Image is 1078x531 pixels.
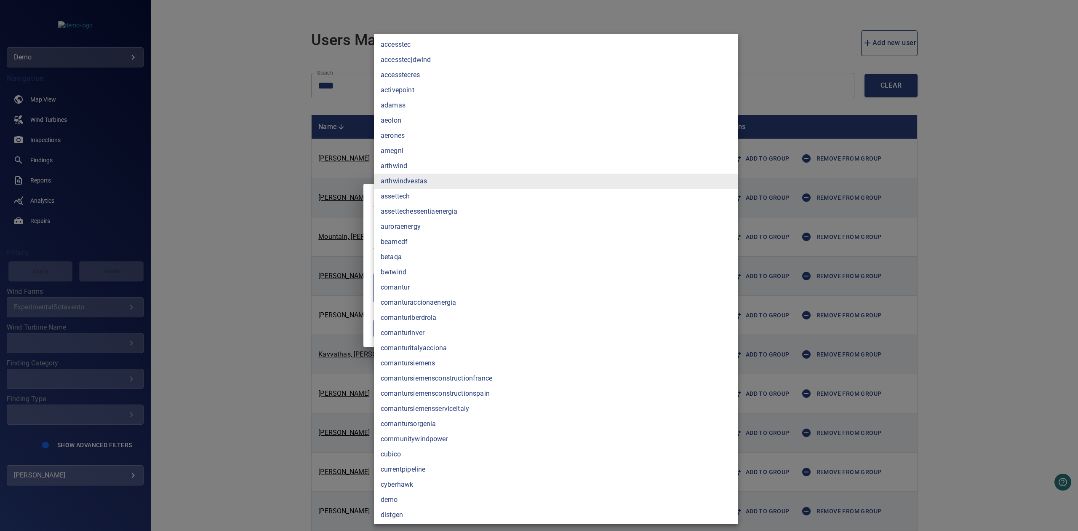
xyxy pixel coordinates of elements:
[374,189,738,204] li: assettech
[374,128,738,143] li: aerones
[374,113,738,128] li: aeolon
[374,447,738,462] li: cubico
[374,158,738,174] li: arthwind
[374,356,738,371] li: comantursiemens
[374,386,738,401] li: comantursiemensconstructionspain
[374,432,738,447] li: communitywindpower
[374,477,738,492] li: cyberhawk
[374,492,738,507] li: demo
[374,462,738,477] li: currentpipeline
[374,83,738,98] li: activepoint
[374,507,738,523] li: distgen
[374,249,738,265] li: betaqa
[374,234,738,249] li: beamedf
[374,143,738,158] li: amegni
[374,295,738,310] li: comanturaccionaenergia
[374,204,738,219] li: assettechessentiaenergia
[374,325,738,341] li: comanturinver
[374,280,738,295] li: comantur
[374,265,738,280] li: bwtwind
[374,67,738,83] li: accesstecres
[374,219,738,234] li: auroraenergy
[374,52,738,67] li: accesstecjdwind
[374,37,738,52] li: accesstec
[374,174,738,189] li: arthwindvestas
[374,310,738,325] li: comanturiberdrola
[374,416,738,432] li: comantursorgenia
[374,98,738,113] li: adamas
[374,401,738,416] li: comantursiemensserviceitaly
[374,371,738,386] li: comantursiemensconstructionfrance
[374,341,738,356] li: comanturitalyacciona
